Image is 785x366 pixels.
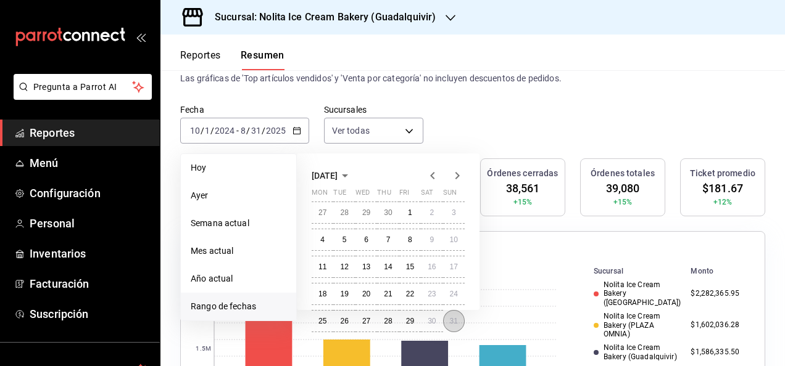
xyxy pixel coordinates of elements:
[384,262,392,271] abbr: October 14, 2021
[246,126,250,136] span: /
[506,180,540,197] span: 38,561
[262,126,265,136] span: /
[320,235,325,244] abbr: October 4, 2021
[333,201,355,224] button: September 28, 2021
[136,32,146,42] button: open_drawer_menu
[513,197,533,208] span: +15%
[33,81,133,94] span: Pregunta a Parrot AI
[690,167,755,180] h3: Ticket promedio
[210,126,214,136] span: /
[362,290,370,298] abbr: October 20, 2021
[180,105,309,114] label: Fecha
[421,283,442,305] button: October 23, 2021
[324,105,423,114] label: Sucursales
[355,229,377,251] button: October 6, 2021
[312,310,333,332] button: October 25, 2021
[340,208,348,217] abbr: September 28, 2021
[30,245,150,262] span: Inventarios
[408,208,412,217] abbr: October 1, 2021
[214,126,235,136] input: ----
[450,235,458,244] abbr: October 10, 2021
[191,189,286,202] span: Ayer
[430,235,434,244] abbr: October 9, 2021
[606,180,640,197] span: 39,080
[355,189,370,201] abbr: Wednesday
[362,262,370,271] abbr: October 13, 2021
[191,161,286,174] span: Hoy
[343,235,347,244] abbr: October 5, 2021
[450,262,458,271] abbr: October 17, 2021
[312,256,333,278] button: October 11, 2021
[384,208,392,217] abbr: September 30, 2021
[362,208,370,217] abbr: September 29, 2021
[30,155,150,171] span: Menú
[406,290,414,298] abbr: October 22, 2021
[333,189,346,201] abbr: Tuesday
[312,171,338,181] span: [DATE]
[450,317,458,325] abbr: October 31, 2021
[428,262,436,271] abbr: October 16, 2021
[180,49,285,70] div: navigation tabs
[594,280,681,307] div: Nolita Ice Cream Bakery ([GEOGRAPHIC_DATA])
[713,197,733,208] span: +12%
[364,235,368,244] abbr: October 6, 2021
[613,197,633,208] span: +15%
[333,229,355,251] button: October 5, 2021
[686,264,759,278] th: Monto
[355,310,377,332] button: October 27, 2021
[384,317,392,325] abbr: October 28, 2021
[443,310,465,332] button: October 31, 2021
[332,124,370,137] span: Ver todas
[318,262,326,271] abbr: October 11, 2021
[355,201,377,224] button: September 29, 2021
[430,208,434,217] abbr: October 2, 2021
[421,229,442,251] button: October 9, 2021
[452,208,456,217] abbr: October 3, 2021
[399,229,421,251] button: October 8, 2021
[340,317,348,325] abbr: October 26, 2021
[30,124,150,141] span: Reportes
[333,310,355,332] button: October 26, 2021
[421,256,442,278] button: October 16, 2021
[204,126,210,136] input: --
[196,345,211,352] text: 1.5M
[236,126,239,136] span: -
[443,201,465,224] button: October 3, 2021
[14,74,152,100] button: Pregunta a Parrot AI
[487,167,558,180] h3: Órdenes cerradas
[377,229,399,251] button: October 7, 2021
[318,208,326,217] abbr: September 27, 2021
[399,310,421,332] button: October 29, 2021
[594,312,681,338] div: Nolita Ice Cream Bakery (PLAZA OMNIA)
[312,201,333,224] button: September 27, 2021
[443,189,457,201] abbr: Sunday
[191,217,286,230] span: Semana actual
[399,201,421,224] button: October 1, 2021
[574,264,686,278] th: Sucursal
[312,283,333,305] button: October 18, 2021
[205,10,436,25] h3: Sucursal: Nolita Ice Cream Bakery (Guadalquivir)
[362,317,370,325] abbr: October 27, 2021
[191,272,286,285] span: Año actual
[30,215,150,232] span: Personal
[406,317,414,325] abbr: October 29, 2021
[686,278,759,309] td: $2,282,365.95
[702,180,743,197] span: $181.67
[591,167,655,180] h3: Órdenes totales
[191,300,286,313] span: Rango de fechas
[312,189,328,201] abbr: Monday
[399,256,421,278] button: October 15, 2021
[30,275,150,292] span: Facturación
[340,290,348,298] abbr: October 19, 2021
[9,89,152,102] a: Pregunta a Parrot AI
[377,189,391,201] abbr: Thursday
[355,256,377,278] button: October 13, 2021
[377,310,399,332] button: October 28, 2021
[443,256,465,278] button: October 17, 2021
[377,201,399,224] button: September 30, 2021
[318,317,326,325] abbr: October 25, 2021
[377,256,399,278] button: October 14, 2021
[312,168,352,183] button: [DATE]
[240,126,246,136] input: --
[443,283,465,305] button: October 24, 2021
